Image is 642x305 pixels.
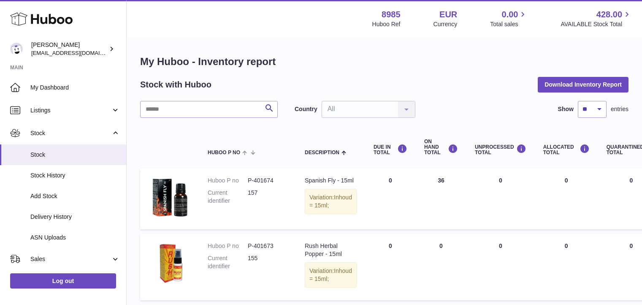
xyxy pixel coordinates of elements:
label: Show [558,105,574,113]
a: 428.00 AVAILABLE Stock Total [561,9,632,28]
dd: P-401673 [248,242,288,250]
img: product image [149,242,191,284]
span: AVAILABLE Stock Total [561,20,632,28]
div: Spanish Fly - 15ml [305,177,357,185]
span: Huboo P no [208,150,240,155]
td: 0 [535,168,598,229]
td: 36 [416,168,466,229]
label: Country [295,105,317,113]
dt: Current identifier [208,189,248,205]
dd: 155 [248,254,288,270]
div: UNPROCESSED Total [475,144,526,155]
td: 0 [416,234,466,300]
span: Description [305,150,339,155]
dt: Huboo P no [208,177,248,185]
a: 0.00 Total sales [490,9,528,28]
div: Variation: [305,262,357,288]
span: ASN Uploads [30,234,120,242]
span: 428.00 [596,9,622,20]
h1: My Huboo - Inventory report [140,55,628,68]
td: 0 [365,168,416,229]
span: 0.00 [502,9,518,20]
span: Total sales [490,20,528,28]
td: 0 [466,234,535,300]
div: Huboo Ref [372,20,401,28]
strong: 8985 [382,9,401,20]
span: 0 [630,177,633,184]
img: product image [149,177,191,219]
div: [PERSON_NAME] [31,41,107,57]
div: DUE IN TOTAL [374,144,407,155]
h2: Stock with Huboo [140,79,211,90]
span: Listings [30,106,111,114]
div: Currency [433,20,458,28]
a: Log out [10,273,116,289]
span: Inhoud = 15ml; [309,194,352,209]
dd: P-401674 [248,177,288,185]
td: 0 [466,168,535,229]
button: Download Inventory Report [538,77,628,92]
span: Sales [30,255,111,263]
span: Stock [30,129,111,137]
td: 0 [535,234,598,300]
span: Delivery History [30,213,120,221]
div: Variation: [305,189,357,214]
dd: 157 [248,189,288,205]
span: My Dashboard [30,84,120,92]
dt: Current identifier [208,254,248,270]
span: Stock History [30,172,120,180]
span: Inhoud = 15ml; [309,267,352,282]
span: Stock [30,151,120,159]
span: Add Stock [30,192,120,200]
span: entries [611,105,628,113]
span: 0 [630,242,633,249]
div: Rush Herbal Popper - 15ml [305,242,357,258]
span: [EMAIL_ADDRESS][DOMAIN_NAME] [31,49,124,56]
img: info@dehaanlifestyle.nl [10,43,23,55]
dt: Huboo P no [208,242,248,250]
div: ON HAND Total [424,139,458,156]
div: ALLOCATED Total [543,144,590,155]
strong: EUR [439,9,457,20]
td: 0 [365,234,416,300]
